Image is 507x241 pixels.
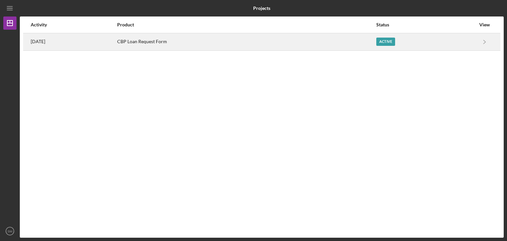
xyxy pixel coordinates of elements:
[8,229,12,233] text: SM
[31,22,117,27] div: Activity
[476,22,493,27] div: View
[31,39,45,44] time: 2025-08-26 04:25
[376,38,395,46] div: Active
[3,225,17,238] button: SM
[253,6,270,11] b: Projects
[376,22,476,27] div: Status
[117,22,376,27] div: Product
[117,34,376,50] div: CBP Loan Request Form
